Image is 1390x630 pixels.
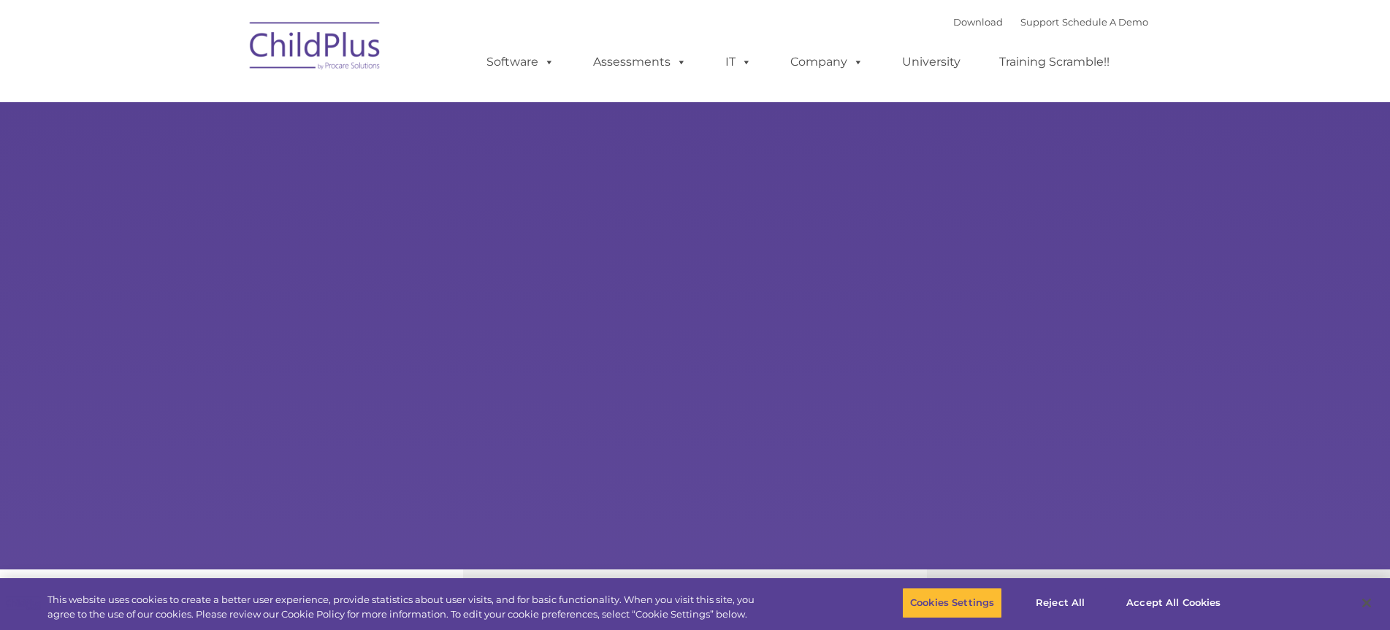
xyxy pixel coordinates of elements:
a: Software [472,47,569,77]
a: Training Scramble!! [985,47,1124,77]
a: Schedule A Demo [1062,16,1148,28]
font: | [953,16,1148,28]
a: Assessments [578,47,701,77]
button: Cookies Settings [902,588,1002,618]
a: Company [776,47,878,77]
a: Download [953,16,1003,28]
a: University [887,47,975,77]
button: Accept All Cookies [1118,588,1229,618]
div: This website uses cookies to create a better user experience, provide statistics about user visit... [47,593,765,621]
a: Support [1020,16,1059,28]
img: ChildPlus by Procare Solutions [243,12,389,85]
a: IT [711,47,766,77]
button: Reject All [1015,588,1106,618]
button: Close [1351,587,1383,619]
